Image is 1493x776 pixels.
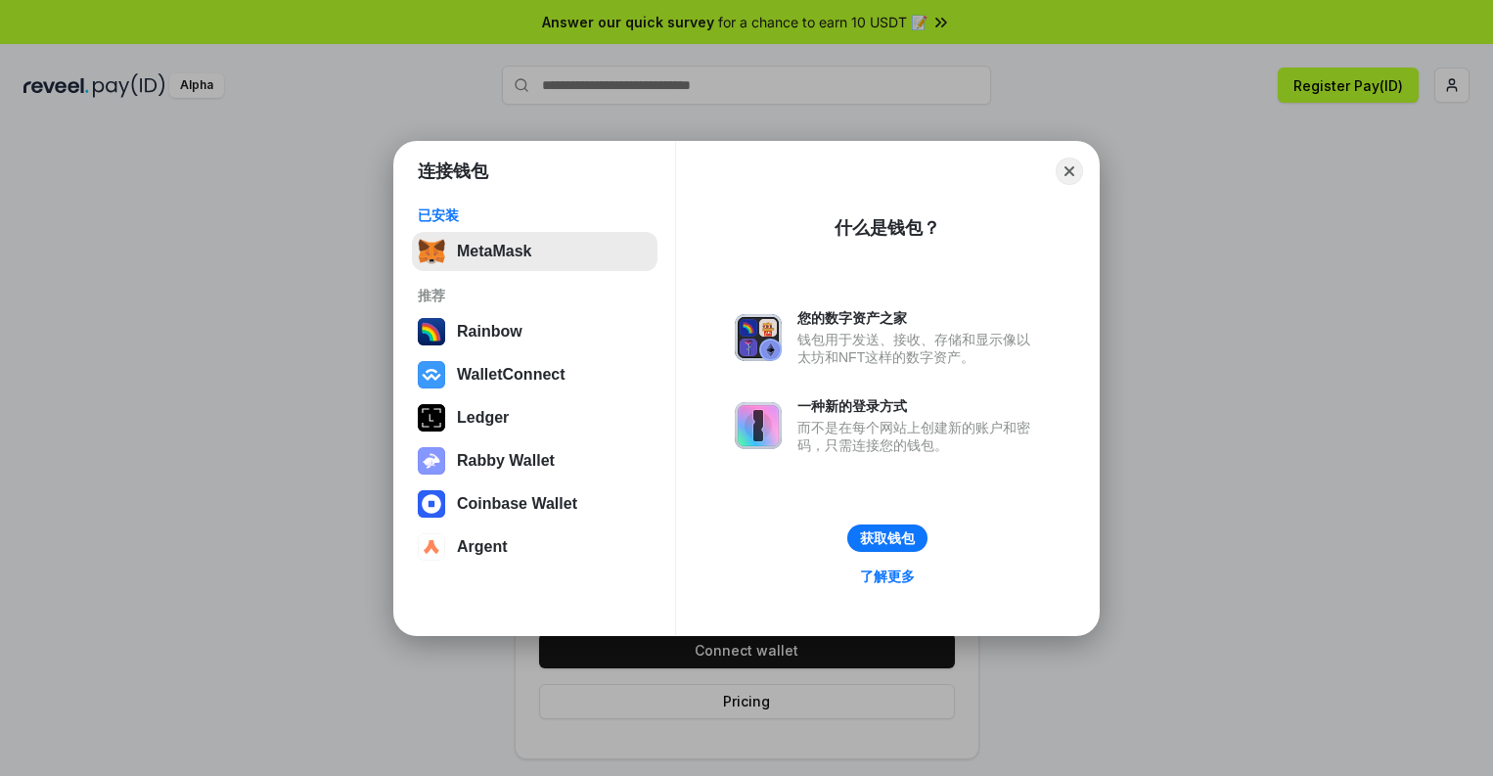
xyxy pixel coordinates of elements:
button: Coinbase Wallet [412,484,657,524]
div: Ledger [457,409,509,427]
img: svg+xml,%3Csvg%20xmlns%3D%22http%3A%2F%2Fwww.w3.org%2F2000%2Fsvg%22%20fill%3D%22none%22%20viewBox... [418,447,445,475]
div: 获取钱包 [860,529,915,547]
a: 了解更多 [848,564,927,589]
img: svg+xml,%3Csvg%20width%3D%2228%22%20height%3D%2228%22%20viewBox%3D%220%200%2028%2028%22%20fill%3D... [418,361,445,388]
div: 了解更多 [860,568,915,585]
img: svg+xml,%3Csvg%20xmlns%3D%22http%3A%2F%2Fwww.w3.org%2F2000%2Fsvg%22%20fill%3D%22none%22%20viewBox... [735,314,782,361]
div: Argent [457,538,508,556]
div: 而不是在每个网站上创建新的账户和密码，只需连接您的钱包。 [797,419,1040,454]
img: svg+xml,%3Csvg%20xmlns%3D%22http%3A%2F%2Fwww.w3.org%2F2000%2Fsvg%22%20fill%3D%22none%22%20viewBox... [735,402,782,449]
img: svg+xml,%3Csvg%20fill%3D%22none%22%20height%3D%2233%22%20viewBox%3D%220%200%2035%2033%22%20width%... [418,238,445,265]
button: Rainbow [412,312,657,351]
button: Close [1056,158,1083,185]
div: WalletConnect [457,366,566,384]
div: 您的数字资产之家 [797,309,1040,327]
button: WalletConnect [412,355,657,394]
div: 推荐 [418,287,652,304]
div: 什么是钱包？ [835,216,940,240]
div: 钱包用于发送、接收、存储和显示像以太坊和NFT这样的数字资产。 [797,331,1040,366]
button: Ledger [412,398,657,437]
button: 获取钱包 [847,525,927,552]
div: 一种新的登录方式 [797,397,1040,415]
button: MetaMask [412,232,657,271]
img: svg+xml,%3Csvg%20width%3D%2228%22%20height%3D%2228%22%20viewBox%3D%220%200%2028%2028%22%20fill%3D... [418,533,445,561]
img: svg+xml,%3Csvg%20width%3D%22120%22%20height%3D%22120%22%20viewBox%3D%220%200%20120%20120%22%20fil... [418,318,445,345]
img: svg+xml,%3Csvg%20xmlns%3D%22http%3A%2F%2Fwww.w3.org%2F2000%2Fsvg%22%20width%3D%2228%22%20height%3... [418,404,445,432]
button: Argent [412,527,657,567]
div: 已安装 [418,206,652,224]
img: svg+xml,%3Csvg%20width%3D%2228%22%20height%3D%2228%22%20viewBox%3D%220%200%2028%2028%22%20fill%3D... [418,490,445,518]
button: Rabby Wallet [412,441,657,480]
h1: 连接钱包 [418,160,488,183]
div: Rainbow [457,323,522,341]
div: Coinbase Wallet [457,495,577,513]
div: MetaMask [457,243,531,260]
div: Rabby Wallet [457,452,555,470]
